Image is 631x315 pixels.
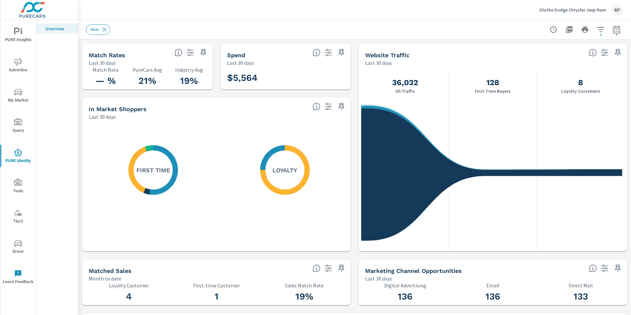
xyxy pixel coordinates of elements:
[89,275,121,282] p: Month to date
[2,58,34,74] span: Advertise
[227,52,245,59] h5: Spend
[0,20,36,292] div: nav menu
[365,282,445,288] p: Digital Advertising
[589,264,597,272] span: Matched shoppers that can be exported to each channel type. This is targetable traffic.
[613,263,623,274] span: Save this to your personalized report
[172,67,206,73] p: Industry Avg
[2,239,34,255] span: Driver
[272,166,297,174] h5: Loyalty
[453,282,533,288] p: Email
[130,75,164,86] h3: 21%
[89,75,123,86] h3: — %
[589,49,597,57] span: All traffic is the data we start with. It’s unique personas over a 30-day period. We don’t consid...
[2,149,34,165] span: PURE Identity
[2,270,34,286] span: Leave Feedback
[313,264,320,272] span: Loyalty: Matches that have purchased from the dealership before and purchased within the timefram...
[89,67,123,73] p: Match Rate
[136,166,170,174] h5: First Time
[336,101,347,112] span: Save this to your personalized report
[336,263,347,274] span: Save this to your personalized report
[365,291,445,302] h3: 136
[541,282,620,288] p: Direct Mail
[89,113,116,121] p: Last 30 days
[227,59,254,67] p: Last 30 days
[89,267,131,274] h5: Matched Sales
[2,209,34,225] span: Tier2
[610,23,623,36] button: Select Date Range
[227,72,258,84] h3: $5,564
[86,27,103,32] span: New
[89,59,116,67] p: Last 30 days
[176,291,256,302] h3: 1
[313,49,320,57] span: Total PureCars DigAdSpend. Data sourced directly from the Ad Platforms. Non-Purecars DigAd client...
[2,118,34,134] span: Query
[594,23,607,36] button: Apply Filters
[2,179,34,195] span: Tools
[130,67,164,73] p: PureCars Avg
[264,291,344,302] h3: 19%
[176,282,256,288] p: First-time Customer
[611,4,623,16] div: RP
[89,52,125,59] h5: Match Rates
[336,47,347,58] span: Save this to your personalized report
[89,291,169,302] h3: 4
[264,282,344,288] p: Sales Match Rate
[365,59,392,67] p: Last 30 days
[365,52,409,59] h5: Website Traffic
[89,282,169,288] p: Loyalty Customer
[2,28,34,44] span: PURE Insights
[172,75,206,86] h3: 19%
[198,47,209,58] span: Save this to your personalized report
[45,25,73,32] p: Overview
[453,291,533,302] h3: 136
[36,24,78,34] div: Overview
[578,23,592,36] button: Print Report
[539,7,606,13] p: Olathe Dodge Chrysler Jeep Ram
[365,275,392,282] p: Last 30 days
[175,49,182,57] span: Match rate: % of Identifiable Traffic. Pure Identity avg: Avg match rate of all PURE Identity cus...
[2,88,34,104] span: My Market
[365,267,462,274] h5: Marketing Channel Opportunities
[541,291,620,302] h3: 133
[89,106,147,112] h5: In Market Shoppers
[613,47,623,58] span: Save this to your personalized report
[86,24,110,35] div: New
